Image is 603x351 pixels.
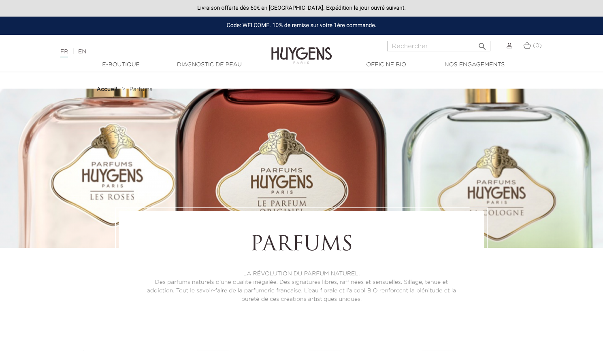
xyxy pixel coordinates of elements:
[169,61,250,69] a: Diagnostic de peau
[130,86,153,93] a: Parfums
[60,49,68,57] a: FR
[130,87,153,92] span: Parfums
[141,270,462,278] p: LA RÉVOLUTION DU PARFUM NATUREL.
[475,38,490,49] button: 
[533,43,542,49] span: (0)
[81,61,162,69] a: E-Boutique
[141,233,462,258] h1: Parfums
[141,278,462,304] p: Des parfums naturels d’une qualité inégalée. Des signatures libres, raffinées et sensuelles. Sill...
[477,39,487,49] i: 
[387,41,490,51] input: Rechercher
[96,87,117,92] strong: Accueil
[271,34,332,65] img: Huygens
[78,49,86,55] a: EN
[434,61,515,69] a: Nos engagements
[346,61,427,69] a: Officine Bio
[96,86,119,93] a: Accueil
[56,47,245,57] div: |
